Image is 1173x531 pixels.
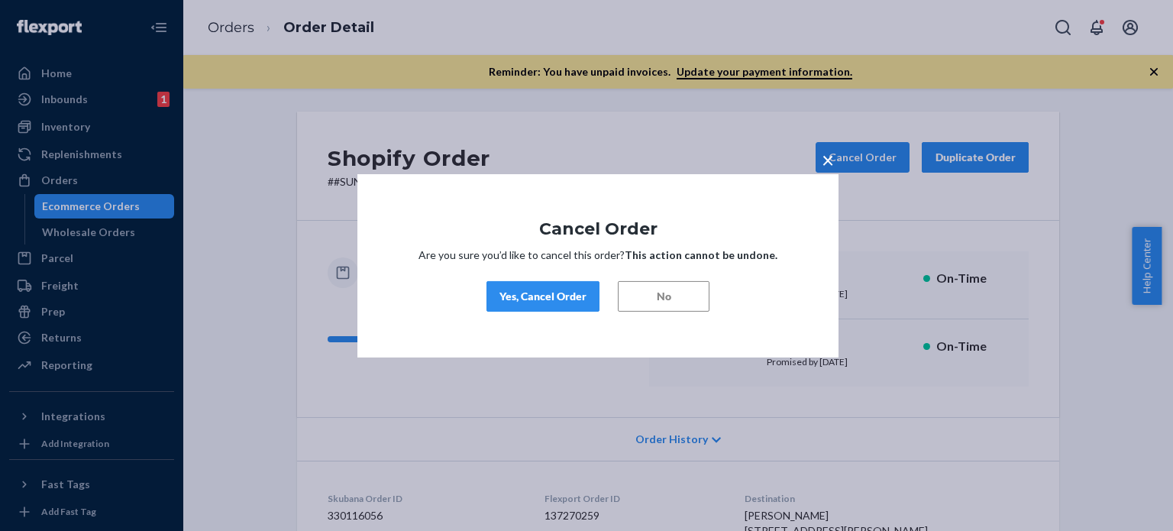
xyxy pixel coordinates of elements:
[499,289,586,304] div: Yes, Cancel Order
[486,281,599,312] button: Yes, Cancel Order
[403,248,793,263] p: Are you sure you’d like to cancel this order?
[625,248,777,261] strong: This action cannot be undone.
[822,146,834,172] span: ×
[403,219,793,238] h1: Cancel Order
[618,281,709,312] button: No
